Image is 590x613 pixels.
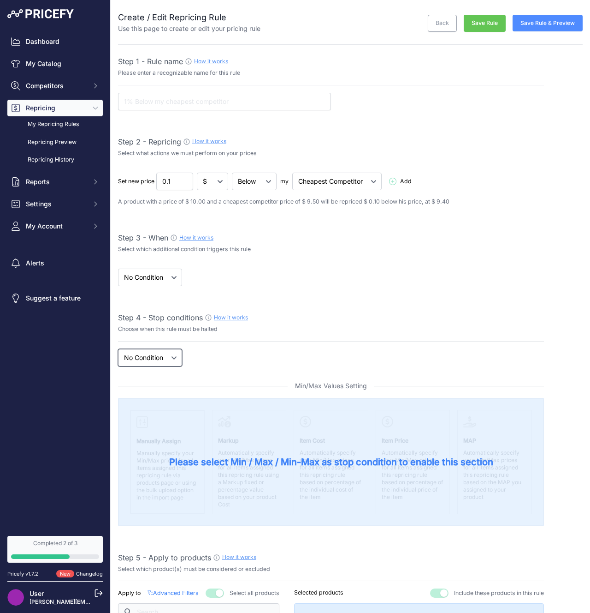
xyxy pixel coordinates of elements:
[26,103,86,113] span: Repricing
[56,570,74,578] span: New
[7,290,103,306] a: Suggest a feature
[513,15,583,31] button: Save Rule & Preview
[7,218,103,234] button: My Account
[7,33,103,525] nav: Sidebar
[156,173,193,190] input: 1
[118,93,331,110] input: 1% Below my cheapest competitor
[118,565,270,574] p: Select which product(s) must be considered or excluded
[7,536,103,563] a: Completed 2 of 3
[7,196,103,212] button: Settings
[288,381,374,391] span: Min/Max Values Setting
[7,116,103,132] a: My Repricing Rules
[26,81,86,90] span: Competitors
[280,177,289,186] p: my
[118,69,544,78] p: Please enter a recognizable name for this rule
[118,233,168,242] span: Step 3 - When
[428,15,457,32] a: Back
[7,78,103,94] button: Competitors
[7,9,74,18] img: Pricefy Logo
[294,589,343,597] p: Selected products
[230,589,279,598] span: Select all products
[222,553,256,560] a: How it works
[118,177,154,186] p: Set new price
[118,589,141,598] p: Apply to
[118,11,260,24] h2: Create / Edit Repricing Rule
[7,55,103,72] a: My Catalog
[464,15,506,32] button: Save Rule
[118,245,544,254] p: Select which additional condition triggers this rule
[214,314,248,321] a: How it works
[169,456,493,469] span: Please select Min / Max / Min-Max as stop condition to enable this section
[147,589,199,598] p: Advanced Filters
[7,100,103,116] button: Repricing
[7,152,103,168] a: Repricing History
[7,570,38,578] div: Pricefy v1.7.2
[29,589,44,597] a: User
[118,313,203,322] span: Step 4 - Stop conditions
[118,24,260,33] p: Use this page to create or edit your pricing rule
[7,174,103,190] button: Reports
[118,553,211,562] span: Step 5 - Apply to products
[11,540,99,547] div: Completed 2 of 3
[400,177,412,186] span: Add
[454,589,544,598] span: Include these products in this rule
[194,58,228,65] a: How it works
[26,222,86,231] span: My Account
[7,255,103,271] a: Alerts
[7,33,103,50] a: Dashboard
[118,137,181,146] span: Step 2 - Repricing
[26,177,86,186] span: Reports
[179,234,213,241] a: How it works
[29,598,171,605] a: [PERSON_NAME][EMAIL_ADDRESS][DOMAIN_NAME]
[76,571,103,577] a: Changelog
[26,199,86,209] span: Settings
[7,134,103,150] a: Repricing Preview
[118,325,544,334] p: Choose when this rule must be halted
[118,57,183,66] span: Step 1 - Rule name
[118,149,544,158] p: Select what actions we must perform on your prices
[192,138,226,144] a: How it works
[118,198,544,206] p: A product with a price of $ 10.00 and a cheapest competitor price of $ 9.50 will be repriced $ 0....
